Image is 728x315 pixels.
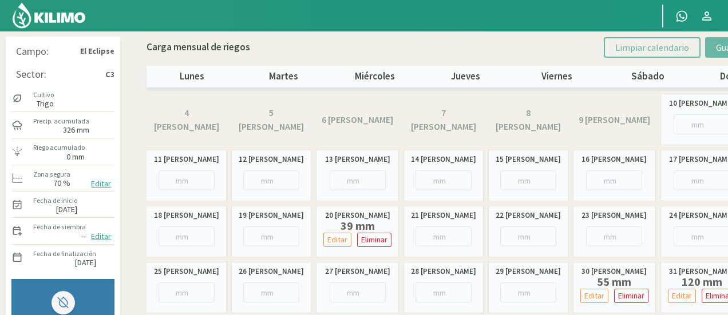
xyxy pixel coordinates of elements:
label: 39 mm [321,221,394,230]
label: 12 [PERSON_NAME] [239,154,304,165]
input: mm [500,226,556,246]
label: Precip. acumulada [33,116,89,126]
button: Editar [88,230,114,243]
input: mm [500,282,556,302]
label: 9 [PERSON_NAME] [579,113,650,126]
label: [DATE] [75,259,96,266]
p: Editar [327,233,347,246]
p: martes [238,69,329,84]
strong: C3 [105,69,114,81]
label: 21 [PERSON_NAME] [411,210,476,221]
p: Carga mensual de riegos [147,40,250,55]
span: Limpiar calendario [615,42,689,53]
label: 7 [PERSON_NAME] [409,106,478,134]
input: mm [159,226,215,246]
label: 14 [PERSON_NAME] [411,154,476,165]
label: 6 [PERSON_NAME] [322,113,393,126]
button: Eliminar [357,233,391,247]
label: 70 % [53,180,70,187]
button: Editar [88,177,114,190]
input: mm [330,282,386,302]
strong: El Eclipse [80,45,114,57]
input: mm [586,170,642,190]
input: mm [416,226,472,246]
button: Limpiar calendario [604,37,701,58]
label: 20 [PERSON_NAME] [325,210,390,221]
label: 15 [PERSON_NAME] [496,154,561,165]
input: mm [586,226,642,246]
input: mm [159,282,215,302]
p: Eliminar [361,233,387,246]
label: Fecha de siembra [33,222,86,232]
label: 16 [PERSON_NAME] [581,154,647,165]
input: mm [330,170,386,190]
label: -- [81,233,86,240]
p: miércoles [329,69,420,84]
p: Eliminar [618,289,644,302]
label: 30 [PERSON_NAME] [581,266,647,277]
label: 19 [PERSON_NAME] [239,210,304,221]
input: mm [243,282,299,302]
label: 23 [PERSON_NAME] [581,210,647,221]
p: viernes [511,69,602,84]
label: Fecha de inicio [33,196,77,206]
label: 18 [PERSON_NAME] [154,210,219,221]
label: Fecha de finalización [33,249,96,259]
label: 13 [PERSON_NAME] [325,154,390,165]
label: 29 [PERSON_NAME] [496,266,561,277]
label: 326 mm [63,126,89,134]
label: 11 [PERSON_NAME] [154,154,219,165]
label: 28 [PERSON_NAME] [411,266,476,277]
label: 55 mm [577,277,651,286]
img: Kilimo [11,2,86,29]
p: sábado [603,69,694,84]
label: Trigo [33,100,54,107]
p: jueves [420,69,511,84]
p: Editar [672,289,692,302]
label: 5 [PERSON_NAME] [237,106,306,134]
p: Editar [584,289,604,302]
label: 25 [PERSON_NAME] [154,266,219,277]
input: mm [500,170,556,190]
p: lunes [147,69,238,84]
label: 26 [PERSON_NAME] [239,266,304,277]
label: [DATE] [56,206,77,213]
button: Editar [668,289,696,303]
label: Zona segura [33,169,70,180]
label: 4 [PERSON_NAME] [152,106,221,134]
label: 0 mm [66,153,85,161]
input: mm [416,170,472,190]
label: Cultivo [33,90,54,100]
label: 22 [PERSON_NAME] [496,210,561,221]
button: Editar [580,289,608,303]
button: Editar [323,233,351,247]
input: mm [416,282,472,302]
label: 8 [PERSON_NAME] [494,106,563,134]
button: Eliminar [614,289,648,303]
input: mm [159,170,215,190]
input: mm [243,170,299,190]
label: Riego acumulado [33,142,85,153]
label: 27 [PERSON_NAME] [325,266,390,277]
input: mm [243,226,299,246]
div: Sector: [16,69,46,80]
div: Campo: [16,46,49,57]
